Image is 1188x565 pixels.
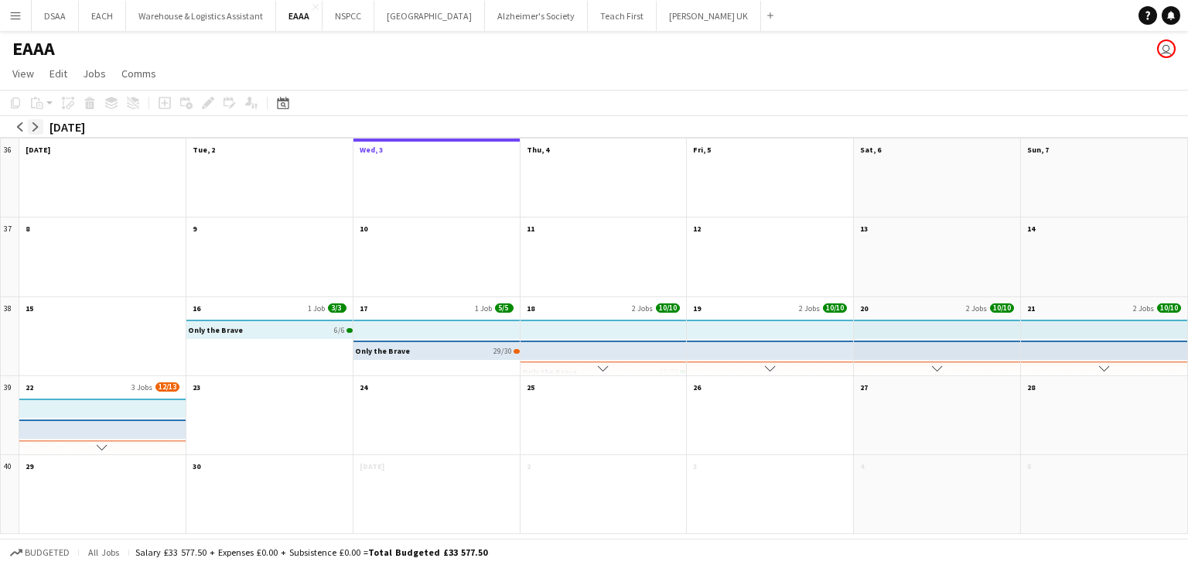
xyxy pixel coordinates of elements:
[193,303,200,313] span: 16
[328,303,346,313] span: 3/3
[860,303,868,313] span: 20
[131,382,152,392] span: 3 Jobs
[32,1,79,31] button: DSAA
[26,224,29,234] span: 8
[49,119,85,135] div: [DATE]
[527,461,531,471] span: 2
[1027,145,1049,155] span: Sun, 7
[693,303,701,313] span: 19
[514,349,520,354] span: 29/30
[83,67,106,80] span: Jobs
[6,63,40,84] a: View
[85,546,122,558] span: All jobs
[26,382,33,392] span: 22
[276,1,323,31] button: EAAA
[656,303,680,313] span: 10/10
[799,303,820,313] span: 2 Jobs
[360,461,384,471] span: [DATE]
[527,303,534,313] span: 18
[966,303,987,313] span: 2 Jobs
[135,546,487,558] div: Salary £33 577.50 + Expenses £0.00 + Subsistence £0.00 =
[1027,224,1035,234] span: 14
[323,1,374,31] button: NSPCC
[121,67,156,80] span: Comms
[26,303,33,313] span: 15
[193,382,200,392] span: 23
[860,145,881,155] span: Sat, 6
[79,1,126,31] button: EACH
[527,382,534,392] span: 25
[43,63,73,84] a: Edit
[493,346,512,356] span: 29/30
[193,145,215,155] span: Tue, 2
[860,224,868,234] span: 13
[346,328,353,333] span: 6/6
[485,1,588,31] button: Alzheimer's Society
[12,67,34,80] span: View
[334,325,345,335] span: 6/6
[1027,461,1031,471] span: 5
[693,461,697,471] span: 3
[25,547,70,558] span: Budgeted
[8,544,72,561] button: Budgeted
[1157,303,1181,313] span: 10/10
[1,297,19,376] div: 38
[308,303,325,313] span: 1 Job
[26,461,33,471] span: 29
[1027,382,1035,392] span: 28
[374,1,485,31] button: [GEOGRAPHIC_DATA]
[657,1,761,31] button: [PERSON_NAME] UK
[368,546,487,558] span: Total Budgeted £33 577.50
[693,224,701,234] span: 12
[1,455,19,534] div: 40
[823,303,847,313] span: 10/10
[360,303,367,313] span: 17
[77,63,112,84] a: Jobs
[693,382,701,392] span: 26
[188,326,243,334] h3: Only the Brave
[527,224,534,234] span: 11
[1133,303,1154,313] span: 2 Jobs
[126,1,276,31] button: Warehouse & Logistics Assistant
[1,139,19,217] div: 36
[693,145,711,155] span: Fri, 5
[495,303,514,313] span: 5/5
[26,145,50,155] span: [DATE]
[632,303,653,313] span: 2 Jobs
[475,303,492,313] span: 1 Job
[1,376,19,455] div: 39
[860,461,864,471] span: 4
[860,382,868,392] span: 27
[527,145,549,155] span: Thu, 4
[49,67,67,80] span: Edit
[1157,39,1176,58] app-user-avatar: Emma Butler
[12,37,55,60] h1: EAAA
[360,382,367,392] span: 24
[355,347,410,355] h3: Only the Brave
[193,224,196,234] span: 9
[193,461,200,471] span: 30
[1,217,19,296] div: 37
[360,224,367,234] span: 10
[990,303,1014,313] span: 10/10
[1027,303,1035,313] span: 21
[588,1,657,31] button: Teach First
[155,382,179,392] span: 12/13
[115,63,162,84] a: Comms
[360,145,383,155] span: Wed, 3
